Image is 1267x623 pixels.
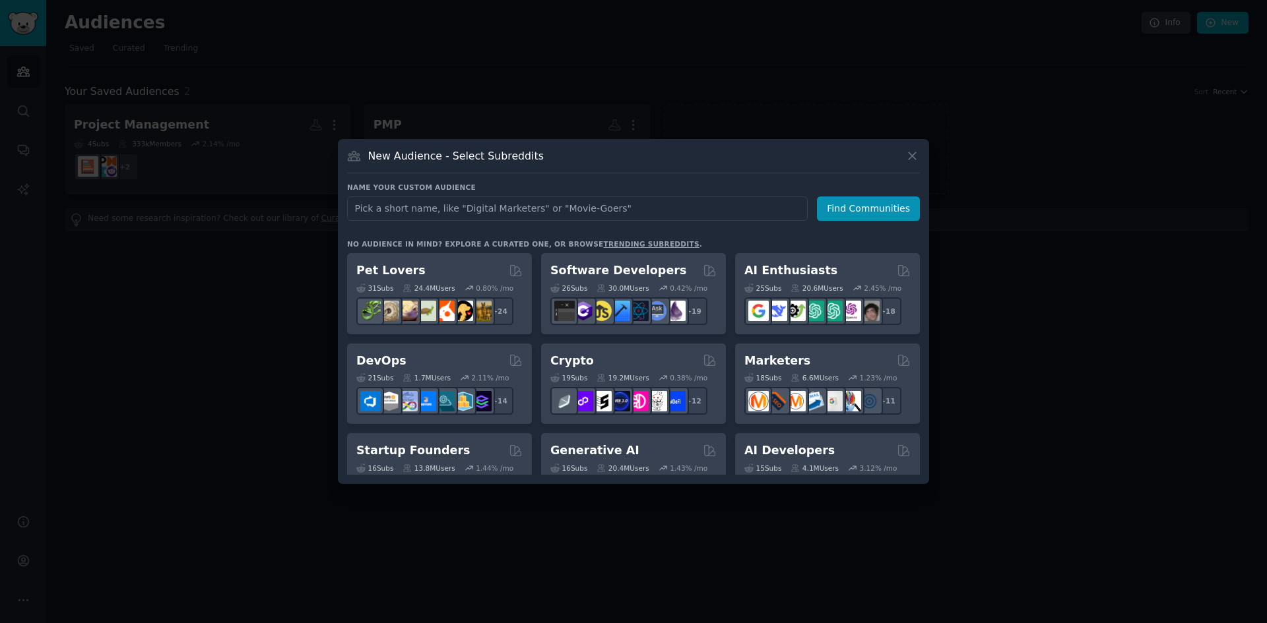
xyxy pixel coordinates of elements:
img: 0xPolygon [573,391,593,411]
div: 24.4M Users [403,283,455,293]
img: turtle [416,301,436,321]
h2: Pet Lovers [356,262,426,279]
div: + 14 [486,387,513,415]
img: AskComputerScience [647,301,667,321]
img: reactnative [628,301,649,321]
div: 0.80 % /mo [476,283,513,293]
h2: Marketers [744,353,810,369]
img: csharp [573,301,593,321]
img: platformengineering [434,391,455,411]
div: 16 Sub s [356,463,393,473]
div: 18 Sub s [744,373,781,382]
img: content_marketing [748,391,769,411]
img: elixir [665,301,686,321]
img: PetAdvice [453,301,473,321]
h2: Generative AI [550,442,639,459]
img: AskMarketing [785,391,806,411]
img: azuredevops [360,391,381,411]
img: OnlineMarketing [859,391,880,411]
img: chatgpt_promptDesign [804,301,824,321]
div: 2.11 % /mo [472,373,509,382]
div: 16 Sub s [550,463,587,473]
div: 1.43 % /mo [670,463,707,473]
div: 3.12 % /mo [860,463,897,473]
div: No audience in mind? Explore a curated one, or browse . [347,239,702,249]
img: PlatformEngineers [471,391,492,411]
img: bigseo [767,391,787,411]
img: ethstaker [591,391,612,411]
img: Emailmarketing [804,391,824,411]
div: 13.8M Users [403,463,455,473]
img: AItoolsCatalog [785,301,806,321]
img: Docker_DevOps [397,391,418,411]
button: Find Communities [817,196,920,221]
div: 0.42 % /mo [670,283,707,293]
img: OpenAIDev [841,301,861,321]
div: 1.44 % /mo [476,463,513,473]
div: 30.0M Users [597,283,649,293]
img: dogbreed [471,301,492,321]
img: cockatiel [434,301,455,321]
div: 31 Sub s [356,283,393,293]
div: 19 Sub s [550,373,587,382]
div: + 24 [486,297,513,325]
div: 2.45 % /mo [864,283,901,293]
img: web3 [610,391,630,411]
div: + 11 [874,387,901,415]
img: chatgpt_prompts_ [822,301,843,321]
h2: Software Developers [550,262,686,279]
img: DeepSeek [767,301,787,321]
div: + 18 [874,297,901,325]
img: GoogleGeminiAI [748,301,769,321]
h3: Name your custom audience [347,183,920,192]
img: leopardgeckos [397,301,418,321]
div: 19.2M Users [597,373,649,382]
img: CryptoNews [647,391,667,411]
div: 25 Sub s [744,283,781,293]
img: herpetology [360,301,381,321]
img: googleads [822,391,843,411]
div: 1.23 % /mo [860,373,897,382]
a: trending subreddits [603,240,699,248]
div: 20.6M Users [791,283,843,293]
div: 26 Sub s [550,283,587,293]
img: DevOpsLinks [416,391,436,411]
img: defiblockchain [628,391,649,411]
div: 15 Sub s [744,463,781,473]
div: 20.4M Users [597,463,649,473]
div: 6.6M Users [791,373,839,382]
div: + 19 [680,297,707,325]
div: + 12 [680,387,707,415]
img: software [554,301,575,321]
img: iOSProgramming [610,301,630,321]
img: learnjavascript [591,301,612,321]
div: 1.7M Users [403,373,451,382]
div: 4.1M Users [791,463,839,473]
img: defi_ [665,391,686,411]
img: aws_cdk [453,391,473,411]
h2: AI Developers [744,442,835,459]
h2: AI Enthusiasts [744,262,837,279]
div: 0.38 % /mo [670,373,707,382]
h2: Startup Founders [356,442,470,459]
div: 21 Sub s [356,373,393,382]
img: ArtificalIntelligence [859,301,880,321]
img: AWS_Certified_Experts [379,391,399,411]
h3: New Audience - Select Subreddits [368,149,544,163]
h2: DevOps [356,353,406,369]
img: MarketingResearch [841,391,861,411]
h2: Crypto [550,353,594,369]
img: ethfinance [554,391,575,411]
img: ballpython [379,301,399,321]
input: Pick a short name, like "Digital Marketers" or "Movie-Goers" [347,196,808,221]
